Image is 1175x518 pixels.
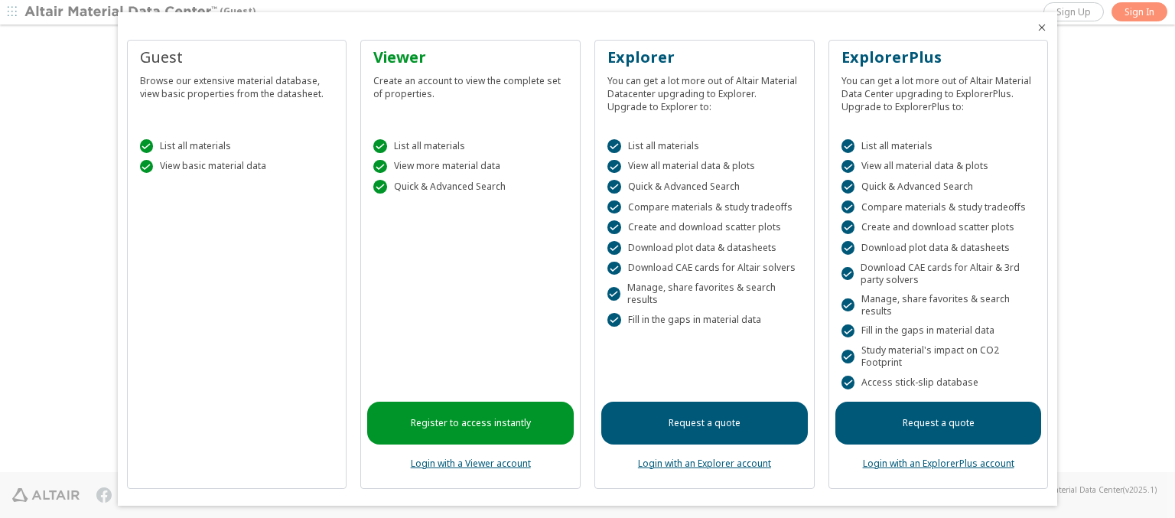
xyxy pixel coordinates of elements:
[863,457,1014,470] a: Login with an ExplorerPlus account
[607,220,802,234] div: Create and download scatter plots
[607,47,802,68] div: Explorer
[607,180,802,194] div: Quick & Advanced Search
[841,350,854,363] div: 
[607,160,621,174] div: 
[841,220,855,234] div: 
[607,200,621,214] div: 
[373,180,387,194] div: 
[140,68,334,100] div: Browse our extensive material database, view basic properties from the datasheet.
[841,220,1036,234] div: Create and download scatter plots
[373,180,568,194] div: Quick & Advanced Search
[841,293,1036,318] div: Manage, share favorites & search results
[607,313,802,327] div: Fill in the gaps in material data
[607,313,621,327] div: 
[835,402,1042,445] a: Request a quote
[841,267,854,281] div: 
[841,241,855,255] div: 
[841,160,1036,174] div: View all material data & plots
[607,68,802,113] div: You can get a lot more out of Altair Material Datacenter upgrading to Explorer. Upgrade to Explor...
[841,160,855,174] div: 
[841,324,855,338] div: 
[841,376,855,389] div: 
[841,139,1036,153] div: List all materials
[607,139,802,153] div: List all materials
[841,344,1036,369] div: Study material's impact on CO2 Footprint
[841,47,1036,68] div: ExplorerPlus
[841,180,855,194] div: 
[140,139,334,153] div: List all materials
[140,160,154,174] div: 
[140,47,334,68] div: Guest
[140,139,154,153] div: 
[601,402,808,445] a: Request a quote
[841,180,1036,194] div: Quick & Advanced Search
[638,457,771,470] a: Login with an Explorer account
[607,287,620,301] div: 
[841,262,1036,286] div: Download CAE cards for Altair & 3rd party solvers
[841,68,1036,113] div: You can get a lot more out of Altair Material Data Center upgrading to ExplorerPlus. Upgrade to E...
[607,262,621,275] div: 
[607,241,621,255] div: 
[373,139,387,153] div: 
[607,200,802,214] div: Compare materials & study tradeoffs
[373,47,568,68] div: Viewer
[373,160,387,174] div: 
[607,262,802,275] div: Download CAE cards for Altair solvers
[841,376,1036,389] div: Access stick-slip database
[1036,21,1048,34] button: Close
[373,139,568,153] div: List all materials
[607,139,621,153] div: 
[367,402,574,445] a: Register to access instantly
[373,160,568,174] div: View more material data
[841,200,855,214] div: 
[140,160,334,174] div: View basic material data
[841,241,1036,255] div: Download plot data & datasheets
[607,241,802,255] div: Download plot data & datasheets
[607,220,621,234] div: 
[607,180,621,194] div: 
[607,282,802,306] div: Manage, share favorites & search results
[841,298,854,312] div: 
[841,200,1036,214] div: Compare materials & study tradeoffs
[607,160,802,174] div: View all material data & plots
[373,68,568,100] div: Create an account to view the complete set of properties.
[841,324,1036,338] div: Fill in the gaps in material data
[841,139,855,153] div: 
[411,457,531,470] a: Login with a Viewer account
